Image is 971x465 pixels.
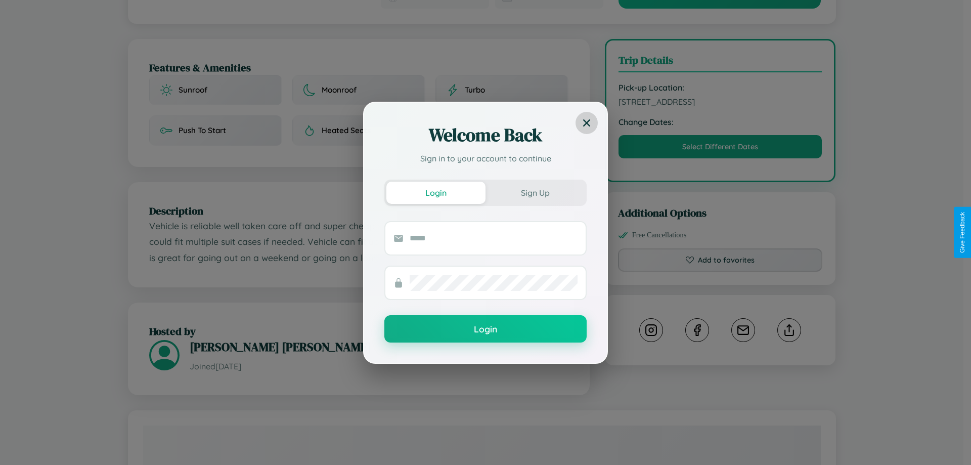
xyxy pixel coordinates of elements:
[386,182,485,204] button: Login
[384,152,587,164] p: Sign in to your account to continue
[485,182,585,204] button: Sign Up
[384,315,587,343] button: Login
[959,212,966,253] div: Give Feedback
[384,123,587,147] h2: Welcome Back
